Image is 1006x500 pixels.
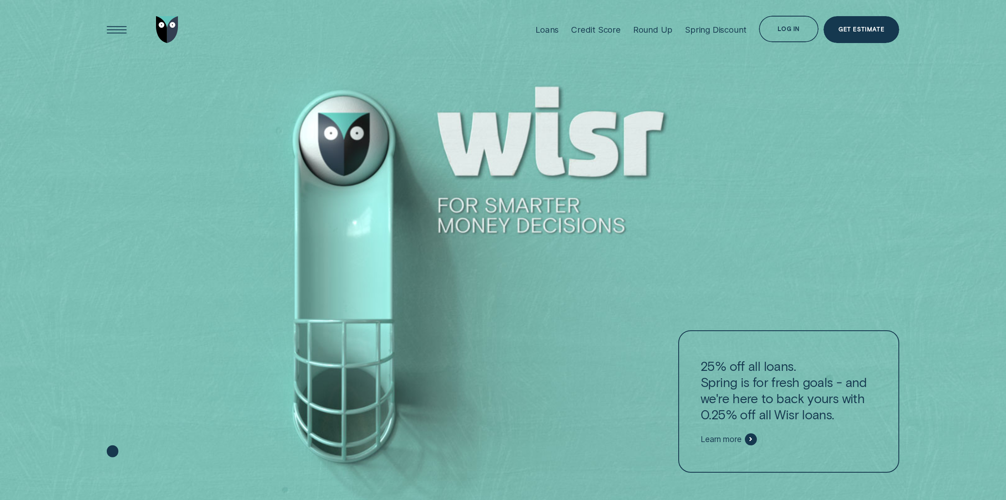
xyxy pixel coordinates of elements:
div: Round Up [633,24,672,35]
div: Credit Score [571,24,621,35]
a: 25% off all loans.Spring is for fresh goals - and we're here to back yours with 0.25% off all Wis... [678,330,899,472]
a: Get Estimate [824,16,899,43]
button: Open Menu [103,16,130,43]
p: 25% off all loans. Spring is for fresh goals - and we're here to back yours with 0.25% off all Wi... [701,358,877,422]
div: Spring Discount [685,24,747,35]
span: Learn more [701,434,742,444]
img: Wisr [156,16,178,43]
div: Loans [535,24,559,35]
button: Log in [759,16,819,43]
